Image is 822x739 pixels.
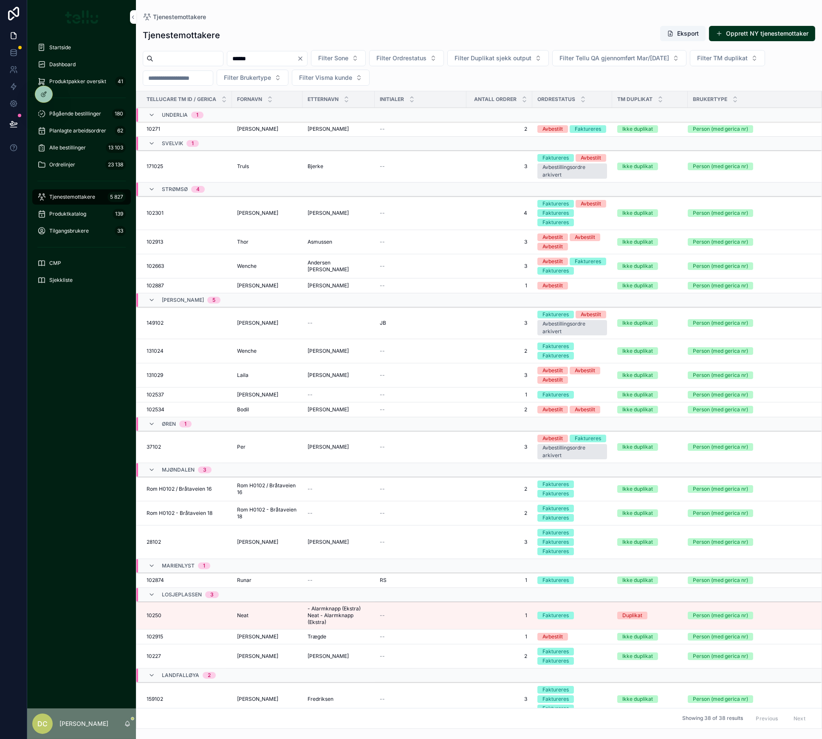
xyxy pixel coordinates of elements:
[537,480,607,497] a: FaktureresFaktureres
[380,486,385,492] span: --
[380,510,461,517] a: --
[147,239,163,245] span: 102913
[622,319,653,327] div: Ikke duplikat
[693,371,748,379] div: Person (med gerica nr)
[688,163,811,170] a: Person (med gerica nr)
[447,50,549,66] button: Select Button
[688,371,811,379] a: Person (med gerica nr)
[472,263,527,270] a: 3
[693,509,748,517] div: Person (med gerica nr)
[542,233,563,241] div: Avbestilt
[308,348,370,354] a: [PERSON_NAME]
[575,258,601,265] div: Faktureres
[308,163,323,170] span: Bjerke
[237,444,246,450] span: Per
[147,391,164,398] span: 102537
[147,239,227,245] a: 102913
[308,210,370,216] a: [PERSON_NAME]
[542,154,569,162] div: Faktureres
[162,421,176,427] span: Øren
[308,444,370,450] a: [PERSON_NAME]
[542,376,563,384] div: Avbestilt
[472,126,527,132] a: 2
[537,200,607,226] a: FaktureresAvbestiltFaktureresFaktureres
[115,226,126,236] div: 33
[237,482,297,496] a: Rom H0102 / Bråtaveien 16
[617,509,683,517] a: Ikke duplikat
[542,480,569,488] div: Faktureres
[472,210,527,216] a: 4
[542,391,569,399] div: Faktureres
[147,126,227,132] a: 10271
[49,144,86,151] span: Alle bestillinger
[575,233,595,241] div: Avbestilt
[688,443,811,451] a: Person (med gerica nr)
[112,109,126,119] div: 180
[162,466,195,473] span: Mjøndalen
[237,320,297,326] a: [PERSON_NAME]
[693,262,748,270] div: Person (med gerica nr)
[559,54,669,62] span: Filter Tellu QA gjennomført Mar/[DATE]
[380,163,385,170] span: --
[455,54,531,62] span: Filter Duplikat sjekk output
[622,485,653,493] div: Ikke duplikat
[32,106,131,121] a: Pågående bestillinger180
[697,54,748,62] span: Filter TM duplikat
[49,277,73,284] span: Sjekkliste
[115,126,126,136] div: 62
[308,163,370,170] a: Bjerke
[542,282,563,289] div: Avbestilt
[297,55,307,62] button: Clear
[622,509,653,517] div: Ikke duplikat
[537,233,607,250] a: AvbestiltAvbestiltAvbestilt
[380,444,461,450] a: --
[32,40,131,55] a: Startside
[147,348,227,354] a: 131024
[537,406,607,413] a: AvbestiltAvbestilt
[308,282,370,289] a: [PERSON_NAME]
[308,372,349,379] span: [PERSON_NAME]
[308,406,349,413] span: [PERSON_NAME]
[537,125,607,133] a: AvbestiltFaktureres
[380,282,385,289] span: --
[617,406,683,413] a: Ikke duplikat
[622,282,653,289] div: Ikke duplikat
[376,54,427,62] span: Filter Ordrestatus
[688,238,811,246] a: Person (med gerica nr)
[237,163,297,170] a: Truls
[617,282,683,289] a: Ikke duplikat
[552,50,686,66] button: Select Button
[380,126,385,132] span: --
[237,320,278,326] span: [PERSON_NAME]
[660,26,706,41] button: Eksport
[308,348,349,354] span: [PERSON_NAME]
[153,13,206,21] span: Tjenestemottakere
[542,258,563,265] div: Avbestilt
[308,282,349,289] span: [PERSON_NAME]
[308,406,370,413] a: [PERSON_NAME]
[537,391,607,399] a: Faktureres
[622,163,653,170] div: Ikke duplikat
[308,320,370,326] a: --
[472,444,527,450] a: 3
[542,125,563,133] div: Avbestilt
[617,485,683,493] a: Ikke duplikat
[575,125,601,133] div: Faktureres
[308,126,370,132] a: [PERSON_NAME]
[472,486,527,492] a: 2
[693,485,748,493] div: Person (med gerica nr)
[308,486,370,492] a: --
[147,126,160,132] span: 10271
[147,444,227,450] a: 37102
[308,259,370,273] span: Andersen [PERSON_NAME]
[542,200,569,208] div: Faktureres
[147,406,164,413] span: 102534
[693,347,748,355] div: Person (med gerica nr)
[237,391,297,398] a: [PERSON_NAME]
[308,239,370,245] a: Asmussen
[49,127,106,134] span: Planlagte arbeidsordrer
[49,260,61,267] span: CMP
[318,54,348,62] span: Filter Sone
[380,406,461,413] a: --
